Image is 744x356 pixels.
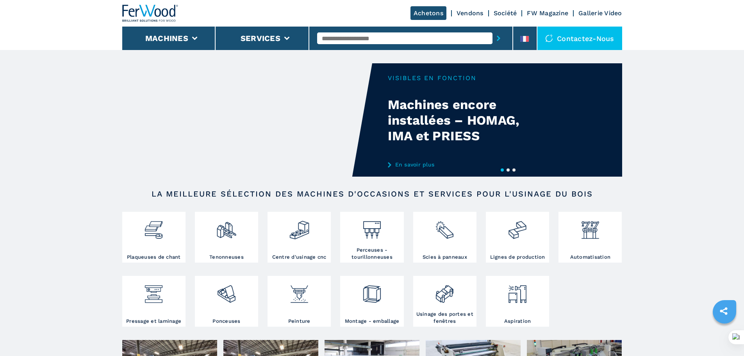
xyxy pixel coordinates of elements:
h3: Lignes de production [490,254,545,261]
a: Montage - emballage [340,276,403,327]
a: Perceuses - tourillonneuses [340,212,403,263]
img: pressa-strettoia.png [143,278,164,304]
button: submit-button [492,29,505,47]
a: Automatisation [558,212,622,263]
img: foratrici_inseritrici_2.png [362,214,382,240]
img: sezionatrici_2.png [434,214,455,240]
video: Your browser does not support the video tag. [122,63,372,177]
img: aspirazione_1.png [507,278,528,304]
div: Contactez-nous [537,27,622,50]
h2: LA MEILLEURE SÉLECTION DES MACHINES D'OCCASIONS ET SERVICES POUR L'USINAGE DU BOIS [147,189,597,199]
h3: Montage - emballage [345,318,400,325]
button: 1 [501,168,504,172]
a: Gallerie Video [578,9,622,17]
img: automazione.png [580,214,601,240]
img: Ferwood [122,5,178,22]
a: Vendons [457,9,484,17]
img: lavorazione_porte_finestre_2.png [434,278,455,304]
a: Usinage des portes et fenêtres [413,276,476,327]
h3: Centre d'usinage cnc [272,254,327,261]
img: Contactez-nous [545,34,553,42]
button: 2 [507,168,510,172]
a: Ponceuses [195,276,258,327]
a: Société [494,9,517,17]
h3: Peinture [288,318,310,325]
a: Aspiration [486,276,549,327]
h3: Aspiration [504,318,531,325]
a: En savoir plus [388,161,541,168]
button: Machines [145,34,188,43]
button: Services [241,34,280,43]
a: Scies à panneaux [413,212,476,263]
a: FW Magazine [527,9,568,17]
h3: Pressage et laminage [126,318,181,325]
a: Plaqueuses de chant [122,212,186,263]
a: Tenonneuses [195,212,258,263]
a: Centre d'usinage cnc [268,212,331,263]
a: Achetons [410,6,446,20]
img: squadratrici_2.png [216,214,237,240]
a: Peinture [268,276,331,327]
h3: Perceuses - tourillonneuses [342,247,401,261]
a: Lignes de production [486,212,549,263]
h3: Scies à panneaux [423,254,467,261]
img: bordatrici_1.png [143,214,164,240]
a: sharethis [714,301,733,321]
img: verniciatura_1.png [289,278,310,304]
button: 3 [512,168,516,172]
a: Pressage et laminage [122,276,186,327]
h3: Tenonneuses [209,254,244,261]
h3: Ponceuses [212,318,240,325]
img: levigatrici_2.png [216,278,237,304]
img: linee_di_produzione_2.png [507,214,528,240]
h3: Usinage des portes et fenêtres [415,311,475,325]
img: centro_di_lavoro_cnc_2.png [289,214,310,240]
img: montaggio_imballaggio_2.png [362,278,382,304]
h3: Automatisation [570,254,611,261]
h3: Plaqueuses de chant [127,254,181,261]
